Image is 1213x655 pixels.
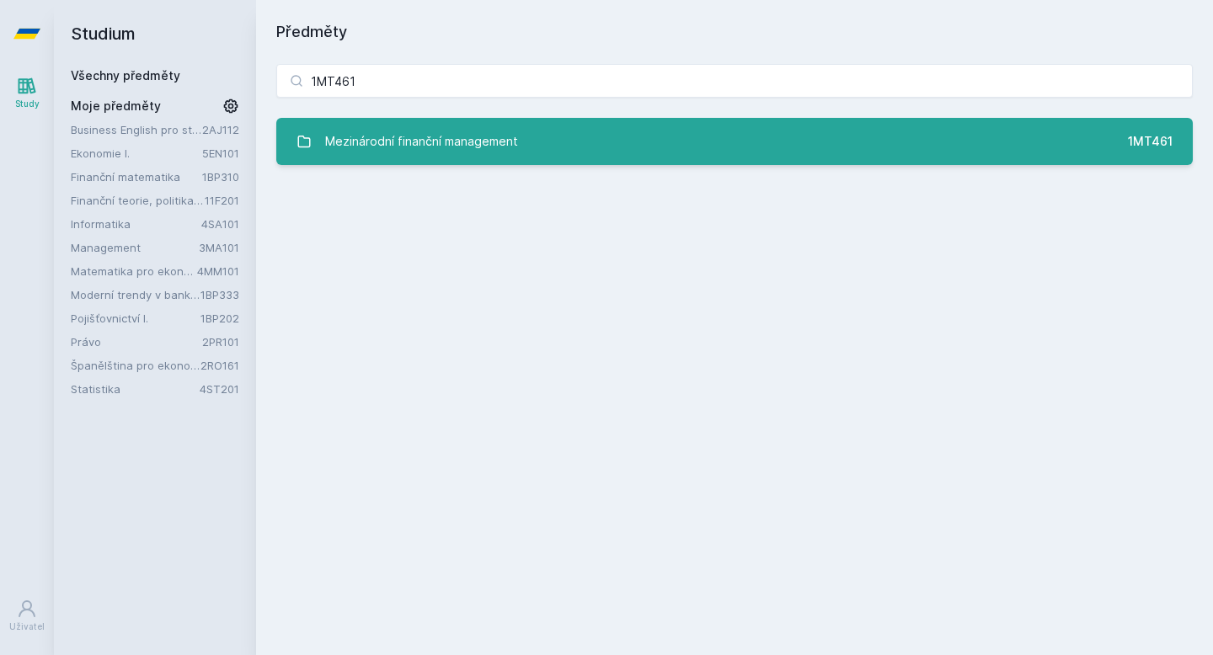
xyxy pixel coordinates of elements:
a: Pojišťovnictví I. [71,310,200,327]
div: Uživatel [9,620,45,633]
a: Matematika pro ekonomy [71,263,197,280]
div: Study [15,98,40,110]
a: 4MM101 [197,264,239,278]
a: Právo [71,333,202,350]
a: 2PR101 [202,335,239,349]
a: Study [3,67,51,119]
h1: Předměty [276,20,1193,44]
a: Informatika [71,216,201,232]
a: Mezinárodní finanční management 1MT461 [276,118,1193,165]
a: 1BP333 [200,288,239,301]
a: Finanční matematika [71,168,202,185]
span: Moje předměty [71,98,161,114]
div: 1MT461 [1128,133,1173,150]
a: 2AJ112 [202,123,239,136]
input: Název nebo ident předmětu… [276,64,1193,98]
a: 3MA101 [199,241,239,254]
a: 1BP310 [202,170,239,184]
a: 4ST201 [200,382,239,396]
a: 11F201 [205,194,239,207]
a: Business English pro středně pokročilé 2 (B1) [71,121,202,138]
a: Španělština pro ekonomy - základní úroveň 1 (A0/A1) [71,357,200,374]
a: Statistika [71,381,200,397]
a: Ekonomie I. [71,145,202,162]
a: Uživatel [3,590,51,642]
a: Všechny předměty [71,68,180,83]
a: Management [71,239,199,256]
a: Finanční teorie, politika a instituce [71,192,205,209]
div: Mezinárodní finanční management [325,125,518,158]
a: 5EN101 [202,146,239,160]
a: 4SA101 [201,217,239,231]
a: 1BP202 [200,312,239,325]
a: 2RO161 [200,359,239,372]
a: Moderní trendy v bankovnictví a finančním sektoru (v angličtině) [71,286,200,303]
